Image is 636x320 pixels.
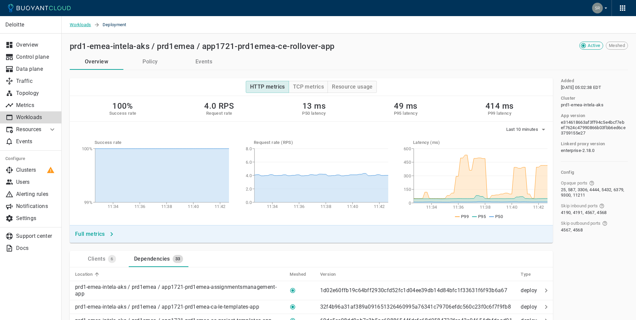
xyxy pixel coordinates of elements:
[561,170,628,175] h5: Config
[16,54,56,60] p: Control plane
[75,304,259,310] p: prd1-emea-intela-aks / prd1emea / app1721-prd1emea-ca-le-templates-app
[16,179,56,185] p: Users
[561,187,627,198] span: 25, 587, 3306, 4444, 5432, 6379, 9300, 11211
[267,204,278,209] tspan: 11:34
[16,42,56,48] p: Overview
[320,287,507,294] p: 1d02e60ffb19c64bff2930cfd52fc1d04ee39db14d84bfc1f33631f6f93b6a67
[561,96,576,101] h5: Cluster
[561,113,585,118] h5: App version
[453,205,464,210] tspan: 11:36
[215,204,226,209] tspan: 11:42
[404,146,411,151] tspan: 600
[561,85,601,90] span: Sat, 17 May 2025 09:02:38 UTC
[16,167,56,173] p: Clusters
[294,204,305,209] tspan: 11:36
[250,84,285,90] h4: HTTP metrics
[290,272,306,277] h5: Meshed
[328,81,377,93] button: Resource usage
[72,228,117,240] a: Full metrics
[16,114,56,121] p: Workloads
[103,16,134,34] span: Deployment
[5,156,56,161] h5: Configure
[75,284,284,297] p: prd1-emea-intela-aks / prd1emea / app1721-prd1emea-assignmentsmanagement-app
[16,233,56,239] p: Support center
[129,251,188,267] a: Dependencies33
[413,140,547,145] h5: Latency (ms)
[394,111,417,116] h5: P95 latency
[533,205,544,210] tspan: 11:42
[606,43,628,48] span: Meshed
[123,54,177,70] button: Policy
[485,101,513,111] h2: 414 ms
[75,251,129,267] a: Clients6
[254,140,388,145] h5: Request rate (RPS)
[332,84,373,90] h4: Resource usage
[394,101,417,111] h2: 49 ms
[70,42,334,51] h2: prd1-emea-intela-aks / prd1emea / app1721-prd1emea-ce-rollover-app
[289,81,328,93] button: TCP metrics
[485,111,513,116] h5: P99 latency
[561,120,627,136] span: e314618663af3ff94c5e4bcf7ebef7624c47990866b03fbb6ed6ce3759155e27
[246,81,289,93] button: HTTP metrics
[16,78,56,85] p: Traffic
[109,111,136,116] h5: Success rate
[602,221,608,226] svg: Ports that bypass the Linkerd proxy for outgoing connections
[561,210,607,215] span: 4190, 4191, 4567, 4568
[561,102,603,108] span: prd1-emea-intela-aks
[95,140,229,145] h5: Success rate
[521,287,539,294] p: deploy
[589,180,594,186] svg: Ports that skip Linkerd protocol detection
[173,256,183,262] span: 33
[246,200,252,205] tspan: 0.0
[70,16,94,34] a: Workloads
[84,200,93,205] tspan: 99%
[320,272,336,277] h5: Version
[561,221,601,226] span: Skip outbound ports
[302,111,326,116] h5: P50 latency
[16,90,56,97] p: Topology
[16,215,56,222] p: Settings
[16,245,56,252] p: Docs
[561,203,598,209] span: Skip inbound ports
[16,203,56,210] p: Notifications
[320,304,511,310] p: 32f4b96a31af389a091651326460995a76341c79706efdc560c23f0c6f7f9fb8
[246,146,252,151] tspan: 8.0
[521,271,539,277] span: Type
[461,214,469,219] span: P99
[108,256,116,262] span: 6
[585,43,603,48] span: Active
[246,173,252,178] tspan: 4.0
[246,186,252,192] tspan: 2.0
[204,101,234,111] h2: 4.0 RPS
[495,214,503,219] span: P50
[293,84,324,90] h4: TCP metrics
[561,180,588,186] span: Opaque ports
[506,127,540,132] span: Last 10 minutes
[188,204,199,209] tspan: 11:40
[480,205,491,210] tspan: 11:38
[204,111,234,116] h5: Request rate
[404,187,411,192] tspan: 150
[599,203,604,209] svg: Ports that bypass the Linkerd proxy for incoming connections
[108,204,119,209] tspan: 11:34
[561,148,594,153] span: enterprise-2.18.0
[16,66,56,72] p: Data plane
[290,271,314,277] span: Meshed
[321,204,332,209] tspan: 11:38
[177,54,231,70] button: Events
[16,102,56,109] p: Metrics
[347,204,358,209] tspan: 11:40
[131,253,170,262] div: Dependencies
[320,271,345,277] span: Version
[5,21,56,28] p: Deloitte
[478,214,486,219] span: P95
[70,54,123,70] button: Overview
[246,160,252,165] tspan: 6.0
[161,204,172,209] tspan: 11:38
[404,160,411,165] tspan: 450
[16,138,56,145] p: Events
